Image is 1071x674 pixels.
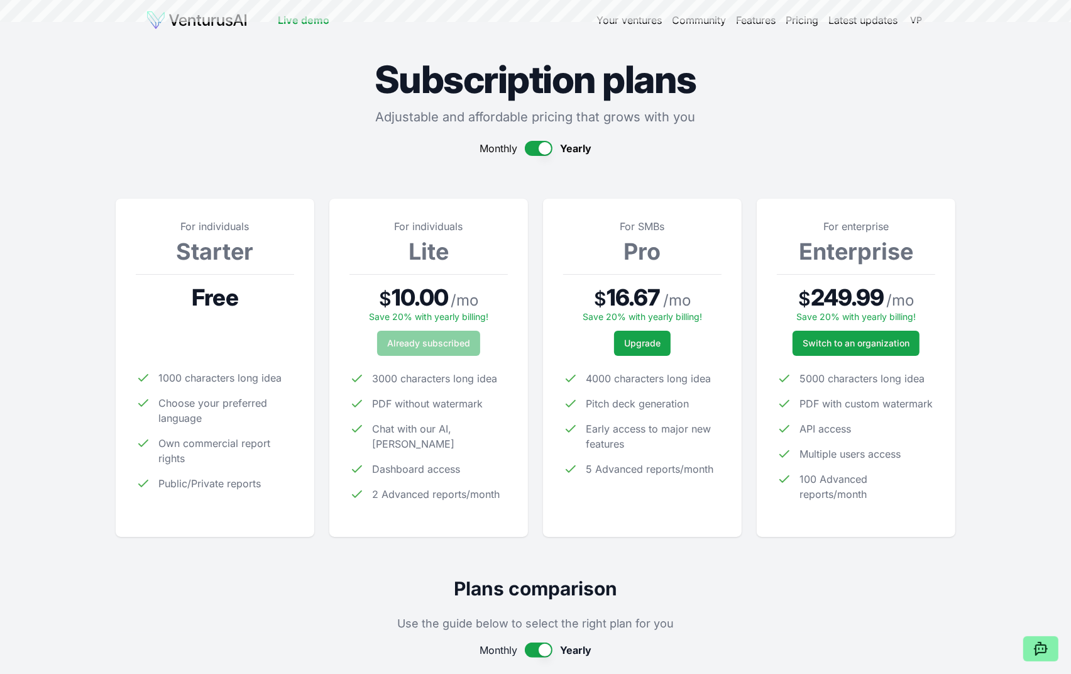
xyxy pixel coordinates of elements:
[451,290,478,311] span: / mo
[372,487,500,502] span: 2 Advanced reports/month
[586,371,711,386] span: 4000 characters long idea
[158,436,294,466] span: Own commercial report rights
[158,370,282,385] span: 1000 characters long idea
[349,239,508,264] h3: Lite
[116,108,955,126] p: Adjustable and affordable pricing that grows with you
[586,421,722,451] span: Early access to major new features
[607,285,661,310] span: 16.67
[372,461,460,477] span: Dashboard access
[777,239,935,264] h3: Enterprise
[480,643,517,658] span: Monthly
[116,577,955,600] h2: Plans comparison
[158,395,294,426] span: Choose your preferred language
[799,446,901,461] span: Multiple users access
[392,285,449,310] span: 10.00
[594,287,607,310] span: $
[560,141,591,156] span: Yearly
[586,461,713,477] span: 5 Advanced reports/month
[563,219,722,234] p: For SMBs
[793,331,920,356] a: Switch to an organization
[158,476,261,491] span: Public/Private reports
[799,472,935,502] span: 100 Advanced reports/month
[560,643,591,658] span: Yearly
[663,290,691,311] span: / mo
[372,396,483,411] span: PDF without watermark
[136,219,294,234] p: For individuals
[369,311,488,322] span: Save 20% with yearly billing!
[799,371,925,386] span: 5000 characters long idea
[799,421,851,436] span: API access
[811,285,884,310] span: 249.99
[372,371,497,386] span: 3000 characters long idea
[349,219,508,234] p: For individuals
[586,396,689,411] span: Pitch deck generation
[583,311,702,322] span: Save 20% with yearly billing!
[372,421,508,451] span: Chat with our AI, [PERSON_NAME]
[192,285,238,310] span: Free
[796,311,916,322] span: Save 20% with yearly billing!
[777,219,935,234] p: For enterprise
[480,141,517,156] span: Monthly
[799,396,933,411] span: PDF with custom watermark
[908,11,925,29] button: VP
[886,290,914,311] span: / mo
[116,60,955,98] h1: Subscription plans
[798,287,811,310] span: $
[116,615,955,633] p: Use the guide below to select the right plan for you
[614,331,671,356] button: Upgrade
[136,239,294,264] h3: Starter
[563,239,722,264] h3: Pro
[379,287,392,310] span: $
